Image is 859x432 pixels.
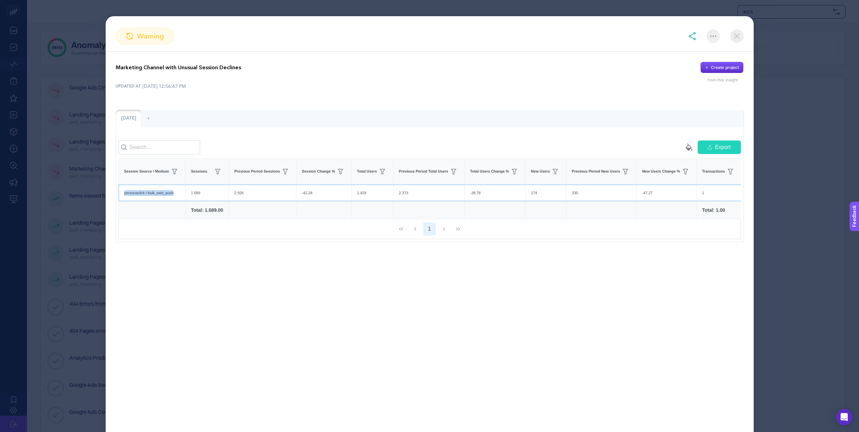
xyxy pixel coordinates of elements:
[470,169,509,174] span: Total Users Change %
[715,143,730,151] span: Export
[137,31,164,41] span: warning
[118,140,200,154] input: Search...
[423,223,436,235] button: 1
[399,169,448,174] span: Previous Period Total Users
[229,185,296,201] div: 2.926
[124,169,169,174] span: Session Source / Medium
[836,409,852,425] div: Open Intercom Messenger
[642,169,680,174] span: New Users Change %
[302,169,335,174] span: Session Change %
[711,65,739,70] div: Create project
[526,185,566,201] div: 174
[116,110,141,127] div: [DATE]
[688,32,696,40] img: share
[394,185,464,201] div: 2.373
[191,169,207,174] span: Sessions
[698,141,741,154] button: Export
[186,185,229,201] div: 1.689
[572,169,620,174] span: Previous Period New Users
[566,185,636,201] div: 330
[700,62,744,73] button: Create project
[702,169,725,174] span: Transactions
[352,185,393,201] div: 1.429
[702,207,736,213] div: Total: 1.00
[531,169,550,174] span: New Users
[126,33,133,40] img: warning
[357,169,377,174] span: Total Users
[697,185,741,201] div: 1
[730,29,744,43] img: close-dialog
[116,63,241,72] p: Marketing Channel with Unusual Session Declines
[707,77,743,83] div: from this insight
[116,83,141,89] span: UPDATED AT
[4,2,26,7] span: Feedback
[234,169,280,174] span: Previous Period Sessions
[637,185,696,201] div: -47,27
[465,185,525,201] div: -39,78
[296,185,351,201] div: -42,28
[710,35,716,37] img: More options
[119,185,185,201] div: personaclick / bulk_web_push
[142,83,186,90] time: [DATE] 12:56:47 PM
[141,110,155,127] div: +
[191,207,223,213] div: Total: 1.689.00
